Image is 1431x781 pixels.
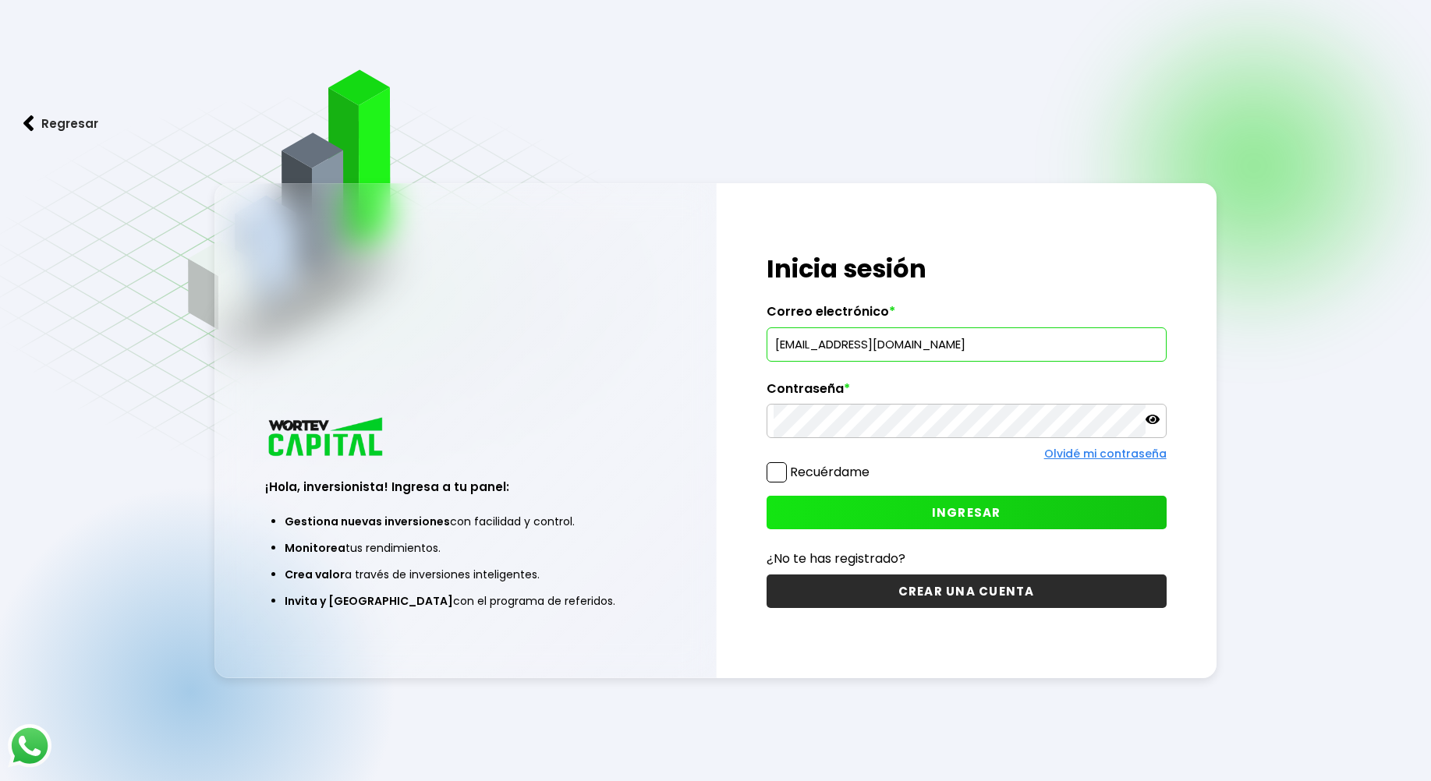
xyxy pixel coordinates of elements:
[285,508,646,535] li: con facilidad y control.
[285,540,345,556] span: Monitorea
[774,328,1160,361] input: hola@wortev.capital
[285,567,345,582] span: Crea valor
[285,535,646,561] li: tus rendimientos.
[285,588,646,614] li: con el programa de referidos.
[767,250,1167,288] h1: Inicia sesión
[8,724,51,768] img: logos_whatsapp-icon.242b2217.svg
[767,574,1167,608] button: CREAR UNA CUENTA
[285,561,646,588] li: a través de inversiones inteligentes.
[285,593,453,609] span: Invita y [GEOGRAPHIC_DATA]
[767,549,1167,568] p: ¿No te has registrado?
[790,463,870,481] label: Recuérdame
[23,115,34,132] img: flecha izquierda
[932,504,1001,521] span: INGRESAR
[1044,446,1167,461] a: Olvidé mi contraseña
[767,549,1167,608] a: ¿No te has registrado?CREAR UNA CUENTA
[285,514,450,529] span: Gestiona nuevas inversiones
[265,415,388,461] img: logo_wortev_capital
[767,496,1167,529] button: INGRESAR
[767,304,1167,327] label: Correo electrónico
[767,381,1167,405] label: Contraseña
[265,478,665,496] h3: ¡Hola, inversionista! Ingresa a tu panel:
